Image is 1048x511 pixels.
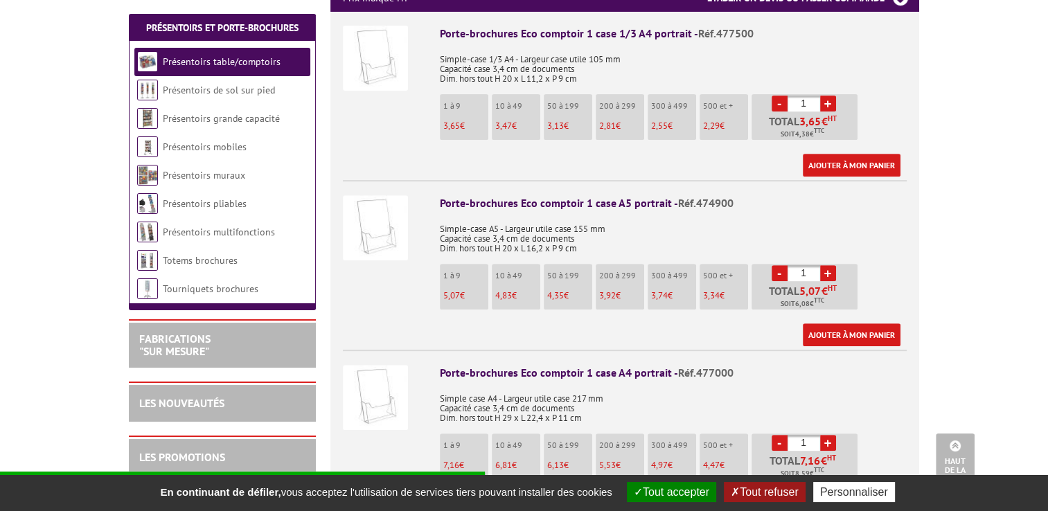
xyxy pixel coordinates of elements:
[651,289,668,301] span: 3,74
[443,291,488,301] p: €
[137,165,158,186] img: Présentoirs muraux
[163,112,280,125] a: Présentoirs grande capacité
[440,384,907,423] p: Simple case A4 - Largeur utile case 217 mm Capacité case 3,4 cm de documents Dim. hors tout H 29 ...
[343,26,408,91] img: Porte-brochures Eco comptoir 1 case 1/3 A4 portrait
[814,296,824,304] sup: TTC
[827,453,836,463] sup: HT
[495,289,512,301] span: 4,83
[755,116,858,140] p: Total
[343,365,408,430] img: Porte-brochures Eco comptoir 1 case A4 portrait
[343,195,408,260] img: Porte-brochures Eco comptoir 1 case A5 portrait
[755,455,858,479] p: Total
[651,459,668,471] span: 4,97
[139,450,225,464] a: LES PROMOTIONS
[495,120,512,132] span: 3,47
[495,101,540,111] p: 10 à 49
[781,468,824,479] span: Soit €
[137,80,158,100] img: Présentoirs de sol sur pied
[772,96,788,111] a: -
[703,291,748,301] p: €
[137,136,158,157] img: Présentoirs mobiles
[678,196,734,210] span: Réf.474900
[547,459,564,471] span: 6,13
[599,289,616,301] span: 3,92
[828,114,837,123] sup: HT
[703,121,748,131] p: €
[703,101,748,111] p: 500 et +
[820,435,836,451] a: +
[443,121,488,131] p: €
[678,366,734,379] span: Réf.477000
[547,291,592,301] p: €
[703,440,748,450] p: 500 et +
[547,101,592,111] p: 50 à 199
[495,291,540,301] p: €
[803,154,900,177] a: Ajouter à mon panier
[799,285,821,296] span: 5,07
[599,440,644,450] p: 200 à 299
[651,291,696,301] p: €
[703,459,720,471] span: 4,47
[137,222,158,242] img: Présentoirs multifonctions
[821,116,828,127] span: €
[755,285,858,310] p: Total
[547,289,564,301] span: 4,35
[703,120,720,132] span: 2,29
[443,120,460,132] span: 3,65
[599,460,644,470] p: €
[440,45,907,84] p: Simple-case 1/3 A4 - Largeur case utile 105 mm Capacité case 3,4 cm de documents Dim. hors tout H...
[547,460,592,470] p: €
[443,459,459,471] span: 7,16
[440,26,907,42] div: Porte-brochures Eco comptoir 1 case 1/3 A4 portrait -
[813,482,895,502] button: Personnaliser (fenêtre modale)
[795,468,810,479] span: 8,59
[599,291,644,301] p: €
[440,365,907,381] div: Porte-brochures Eco comptoir 1 case A4 portrait -
[599,271,644,280] p: 200 à 299
[495,460,540,470] p: €
[547,120,564,132] span: 3,13
[651,271,696,280] p: 300 à 499
[139,332,211,358] a: FABRICATIONS"Sur Mesure"
[803,323,900,346] a: Ajouter à mon panier
[651,121,696,131] p: €
[599,459,616,471] span: 5,53
[795,298,810,310] span: 6,08
[163,84,275,96] a: Présentoirs de sol sur pied
[163,55,281,68] a: Présentoirs table/comptoirs
[440,195,907,211] div: Porte-brochures Eco comptoir 1 case A5 portrait -
[163,254,238,267] a: Totems brochures
[821,455,827,466] span: €
[153,486,619,498] span: vous acceptez l'utilisation de services tiers pouvant installer des cookies
[800,455,821,466] span: 7,16
[163,141,247,153] a: Présentoirs mobiles
[139,396,224,410] a: LES NOUVEAUTÉS
[495,271,540,280] p: 10 à 49
[781,298,824,310] span: Soit €
[495,440,540,450] p: 10 à 49
[724,482,805,502] button: Tout refuser
[599,101,644,111] p: 200 à 299
[799,116,821,127] span: 3,65
[547,440,592,450] p: 50 à 199
[781,129,824,140] span: Soit €
[443,460,488,470] p: €
[440,215,907,253] p: Simple-case A5 - Largeur utile case 155 mm Capacité case 3,4 cm de documents Dim. hors tout H 20 ...
[772,265,788,281] a: -
[137,108,158,129] img: Présentoirs grande capacité
[703,271,748,280] p: 500 et +
[160,486,281,498] strong: En continuant de défiler,
[814,127,824,134] sup: TTC
[936,433,975,490] a: Haut de la page
[146,21,299,34] a: Présentoirs et Porte-brochures
[163,226,275,238] a: Présentoirs multifonctions
[651,101,696,111] p: 300 à 499
[820,265,836,281] a: +
[163,197,247,210] a: Présentoirs pliables
[137,250,158,271] img: Totems brochures
[795,129,810,140] span: 4,38
[495,121,540,131] p: €
[828,283,837,293] sup: HT
[703,460,748,470] p: €
[495,459,512,471] span: 6,81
